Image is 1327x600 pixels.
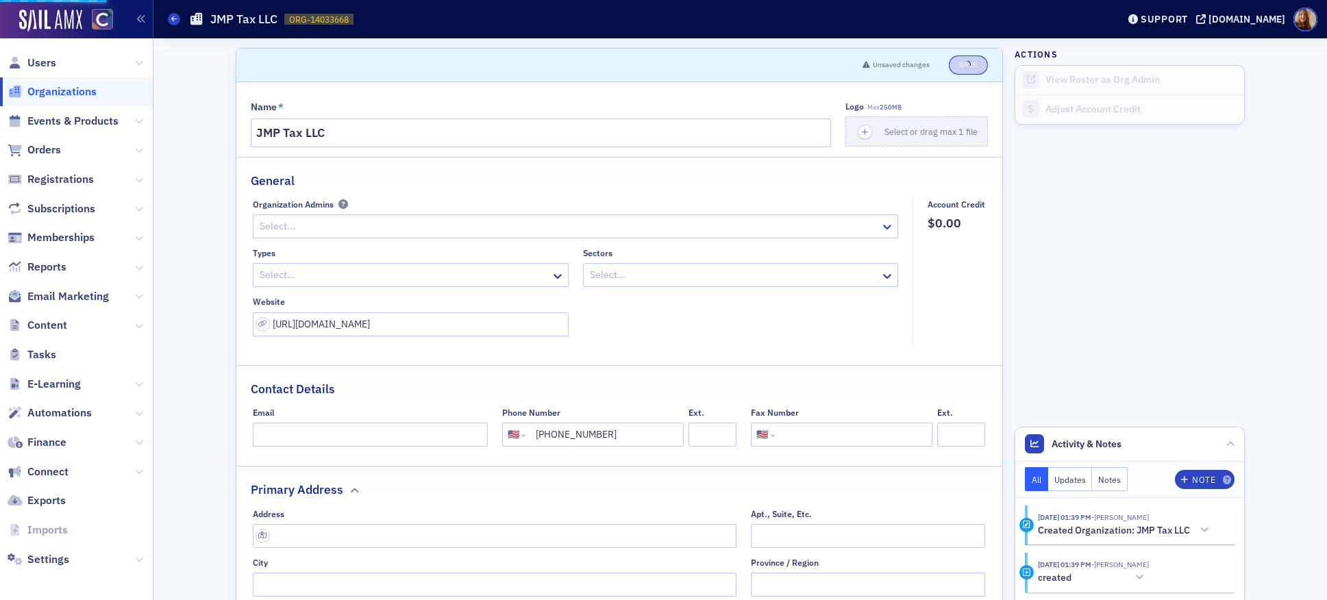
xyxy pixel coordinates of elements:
span: Profile [1293,8,1317,32]
img: SailAMX [92,9,113,30]
button: All [1025,467,1048,491]
a: Events & Products [8,114,119,129]
button: Note [1175,470,1235,489]
time: 9/22/2025 01:39 PM [1038,512,1091,522]
h2: General [251,172,295,190]
span: Imports [27,523,68,538]
div: Apt., Suite, Etc. [751,509,812,519]
span: Organizations [27,84,97,99]
div: Organization Admins [253,199,334,210]
span: Automations [27,405,92,421]
img: SailAMX [19,10,82,32]
a: Memberships [8,230,95,245]
span: Finance [27,435,66,450]
div: 🇺🇸 [508,427,519,442]
div: Email [253,408,275,418]
span: Orders [27,142,61,158]
span: Sheila Duggan [1091,560,1149,569]
span: Tasks [27,347,56,362]
div: City [253,558,268,568]
div: Province / Region [751,558,819,568]
h4: Actions [1015,48,1057,60]
span: Connect [27,464,69,479]
button: Created Organization: JMP Tax LLC [1038,523,1214,538]
span: $0.00 [928,214,985,232]
a: Organizations [8,84,97,99]
div: Ext. [689,408,704,418]
div: Name [251,101,277,114]
a: View Homepage [82,9,113,32]
div: Website [253,297,285,307]
div: Sectors [583,248,612,258]
a: Registrations [8,172,94,187]
button: created [1038,571,1149,585]
span: Memberships [27,230,95,245]
div: Ext. [937,408,953,418]
a: Finance [8,435,66,450]
a: Email Marketing [8,289,109,304]
span: Sheila Duggan [1091,512,1149,522]
time: 9/22/2025 01:39 PM [1038,560,1091,569]
button: Save [949,55,988,75]
abbr: This field is required [278,102,284,112]
span: Unsaved changes [873,60,930,71]
div: [DOMAIN_NAME] [1208,13,1285,25]
span: Exports [27,493,66,508]
span: E-Learning [27,377,81,392]
div: Activity [1019,518,1034,532]
span: Activity & Notes [1052,437,1121,451]
div: Types [253,248,275,258]
button: [DOMAIN_NAME] [1196,14,1290,24]
div: Account Credit [928,199,985,210]
span: ORG-14033668 [289,14,349,25]
div: 🇺🇸 [756,427,768,442]
a: E-Learning [8,377,81,392]
button: Updates [1048,467,1093,491]
span: Registrations [27,172,94,187]
a: Reports [8,260,66,275]
div: Support [1141,13,1188,25]
h1: JMP Tax LLC [210,11,277,27]
div: Phone Number [502,408,560,418]
div: Fax Number [751,408,799,418]
span: 250MB [880,103,902,112]
h5: Created Organization: JMP Tax LLC [1038,525,1190,537]
a: Tasks [8,347,56,362]
span: Users [27,55,56,71]
h2: Contact Details [251,380,335,398]
span: Events & Products [27,114,119,129]
button: Notes [1092,467,1128,491]
span: Settings [27,552,69,567]
h2: Primary Address [251,481,343,499]
span: Select or drag max 1 file [884,126,978,137]
a: Users [8,55,56,71]
span: Subscriptions [27,201,95,216]
div: Creation [1019,565,1034,579]
a: Automations [8,405,92,421]
span: Max [867,103,902,112]
a: Connect [8,464,69,479]
div: Logo [845,101,864,112]
a: Subscriptions [8,201,95,216]
button: Select or drag max 1 file [845,116,988,147]
a: Imports [8,523,68,538]
div: Note [1192,476,1215,484]
a: Content [8,318,67,333]
h5: created [1038,572,1071,584]
span: Email Marketing [27,289,109,304]
div: Adjust Account Credit [1045,103,1237,116]
a: Adjust Account Credit [1015,95,1244,124]
div: Address [253,509,284,519]
span: Content [27,318,67,333]
a: Settings [8,552,69,567]
span: Reports [27,260,66,275]
a: Exports [8,493,66,508]
a: Orders [8,142,61,158]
